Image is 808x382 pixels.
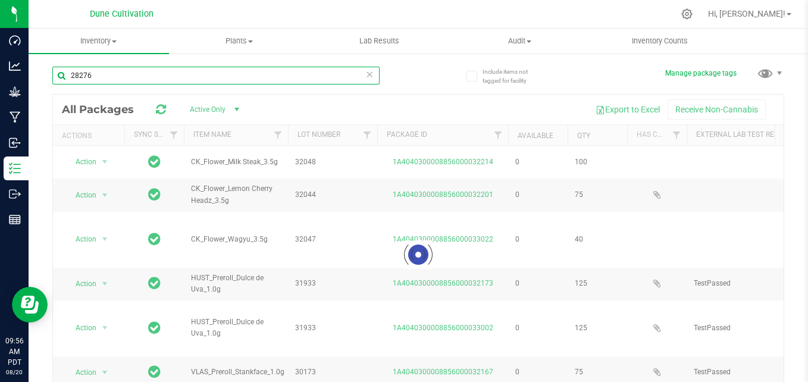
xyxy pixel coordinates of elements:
[12,287,48,322] iframe: Resource center
[708,9,785,18] span: Hi, [PERSON_NAME]!
[9,137,21,149] inline-svg: Inbound
[29,29,169,54] a: Inventory
[9,60,21,72] inline-svg: Analytics
[365,67,374,82] span: Clear
[9,214,21,226] inline-svg: Reports
[309,29,450,54] a: Lab Results
[483,67,542,85] span: Include items not tagged for facility
[5,368,23,377] p: 08/20
[343,36,415,46] span: Lab Results
[616,36,704,46] span: Inventory Counts
[9,35,21,46] inline-svg: Dashboard
[169,29,309,54] a: Plants
[170,36,309,46] span: Plants
[9,111,21,123] inline-svg: Manufacturing
[665,68,737,79] button: Manage package tags
[29,36,169,46] span: Inventory
[9,86,21,98] inline-svg: Grow
[5,336,23,368] p: 09:56 AM PDT
[590,29,730,54] a: Inventory Counts
[450,36,589,46] span: Audit
[9,188,21,200] inline-svg: Outbound
[90,9,154,19] span: Dune Cultivation
[449,29,590,54] a: Audit
[52,67,380,84] input: Search Package ID, Item Name, SKU, Lot or Part Number...
[9,162,21,174] inline-svg: Inventory
[679,8,694,20] div: Manage settings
